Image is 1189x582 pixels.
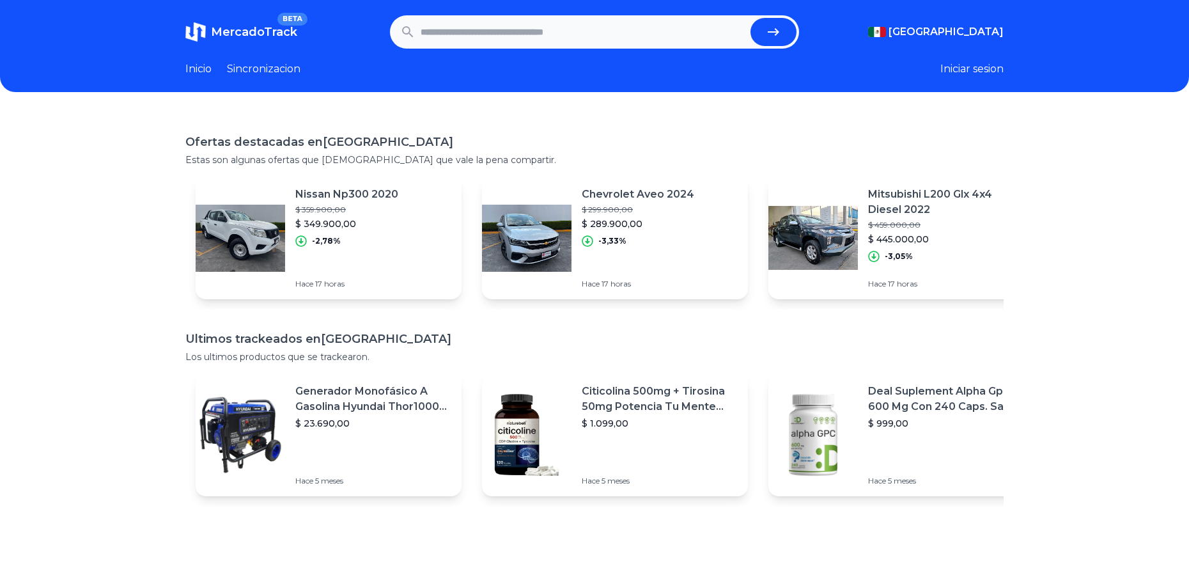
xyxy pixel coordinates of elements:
img: Featured image [768,193,858,283]
p: Mitsubishi L200 Glx 4x4 Diesel 2022 [868,187,1024,217]
p: Generador Monofásico A Gasolina Hyundai Thor10000 P 11.5 Kw [295,384,451,414]
img: Featured image [196,193,285,283]
a: Featured imageCiticolina 500mg + Tirosina 50mg Potencia Tu Mente (120caps) Sabor Sin Sabor$ 1.099... [482,374,748,496]
a: Featured imageGenerador Monofásico A Gasolina Hyundai Thor10000 P 11.5 Kw$ 23.690,00Hace 5 meses [196,374,462,496]
p: Hace 17 horas [868,279,1024,289]
p: -2,78% [312,236,341,246]
span: BETA [277,13,307,26]
p: $ 299.900,00 [582,205,694,215]
a: Sincronizacion [227,61,300,77]
button: Iniciar sesion [940,61,1004,77]
img: Featured image [482,390,571,480]
span: [GEOGRAPHIC_DATA] [889,24,1004,40]
a: MercadoTrackBETA [185,22,297,42]
p: Estas son algunas ofertas que [DEMOGRAPHIC_DATA] que vale la pena compartir. [185,153,1004,166]
img: MercadoTrack [185,22,206,42]
img: Mexico [868,27,886,37]
p: Citicolina 500mg + Tirosina 50mg Potencia Tu Mente (120caps) Sabor Sin Sabor [582,384,738,414]
p: Hace 5 meses [868,476,1024,486]
p: -3,33% [598,236,626,246]
a: Featured imageMitsubishi L200 Glx 4x4 Diesel 2022$ 459.000,00$ 445.000,00-3,05%Hace 17 horas [768,177,1034,299]
p: Chevrolet Aveo 2024 [582,187,694,202]
p: $ 359.900,00 [295,205,398,215]
p: $ 23.690,00 [295,417,451,430]
p: Hace 5 meses [582,476,738,486]
button: [GEOGRAPHIC_DATA] [868,24,1004,40]
img: Featured image [196,390,285,480]
p: Hace 5 meses [295,476,451,486]
p: Hace 17 horas [295,279,398,289]
img: Featured image [768,390,858,480]
a: Featured imageNissan Np300 2020$ 359.900,00$ 349.900,00-2,78%Hace 17 horas [196,177,462,299]
p: $ 289.900,00 [582,217,694,230]
h1: Ofertas destacadas en [GEOGRAPHIC_DATA] [185,133,1004,151]
img: Featured image [482,193,571,283]
p: -3,05% [885,251,913,262]
a: Featured imageDeal Suplement Alpha Gpc 600 Mg Con 240 Caps. Salud Cerebral Sabor S/n$ 999,00Hace ... [768,374,1034,496]
p: Nissan Np300 2020 [295,187,398,202]
span: MercadoTrack [211,25,297,39]
p: $ 999,00 [868,417,1024,430]
a: Inicio [185,61,212,77]
p: Los ultimos productos que se trackearon. [185,350,1004,363]
p: $ 459.000,00 [868,220,1024,230]
p: Hace 17 horas [582,279,694,289]
h1: Ultimos trackeados en [GEOGRAPHIC_DATA] [185,330,1004,348]
p: $ 349.900,00 [295,217,398,230]
a: Featured imageChevrolet Aveo 2024$ 299.900,00$ 289.900,00-3,33%Hace 17 horas [482,177,748,299]
p: $ 1.099,00 [582,417,738,430]
p: $ 445.000,00 [868,233,1024,246]
p: Deal Suplement Alpha Gpc 600 Mg Con 240 Caps. Salud Cerebral Sabor S/n [868,384,1024,414]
